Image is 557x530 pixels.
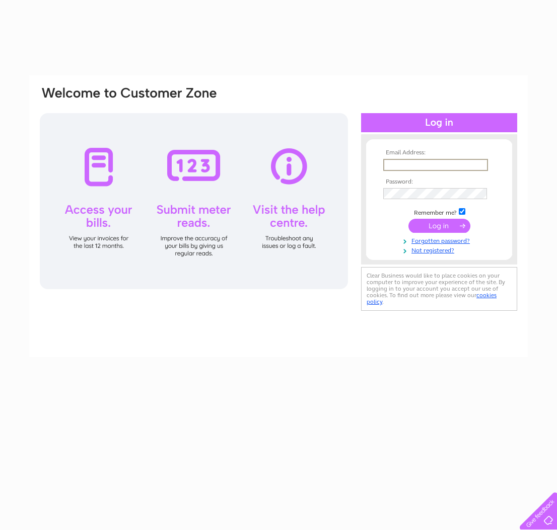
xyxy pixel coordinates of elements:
[361,267,517,311] div: Clear Business would like to place cookies on your computer to improve your experience of the sit...
[383,245,498,254] a: Not registered?
[381,149,498,156] th: Email Address:
[381,179,498,186] th: Password:
[381,207,498,217] td: Remember me?
[408,219,470,233] input: Submit
[383,235,498,245] a: Forgotten password?
[367,292,497,305] a: cookies policy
